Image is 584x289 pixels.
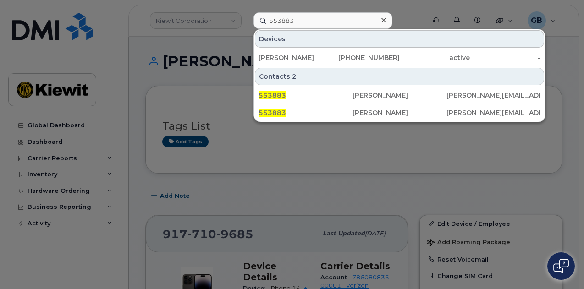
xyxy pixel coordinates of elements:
[353,108,446,117] div: [PERSON_NAME]
[255,49,544,66] a: [PERSON_NAME][PHONE_NUMBER]active-
[259,53,329,62] div: [PERSON_NAME]
[259,91,286,99] span: 553883
[446,91,540,100] div: [PERSON_NAME][EMAIL_ADDRESS][PERSON_NAME][PERSON_NAME][DOMAIN_NAME]
[255,30,544,48] div: Devices
[255,104,544,121] a: 553883[PERSON_NAME][PERSON_NAME][EMAIL_ADDRESS][PERSON_NAME][PERSON_NAME][DOMAIN_NAME]
[259,109,286,117] span: 553883
[553,259,569,273] img: Open chat
[329,53,400,62] div: [PHONE_NUMBER]
[400,53,470,62] div: active
[353,91,446,100] div: [PERSON_NAME]
[255,68,544,85] div: Contacts
[292,72,297,81] span: 2
[446,108,540,117] div: [PERSON_NAME][EMAIL_ADDRESS][PERSON_NAME][PERSON_NAME][DOMAIN_NAME]
[470,53,540,62] div: -
[255,87,544,104] a: 553883[PERSON_NAME][PERSON_NAME][EMAIL_ADDRESS][PERSON_NAME][PERSON_NAME][DOMAIN_NAME]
